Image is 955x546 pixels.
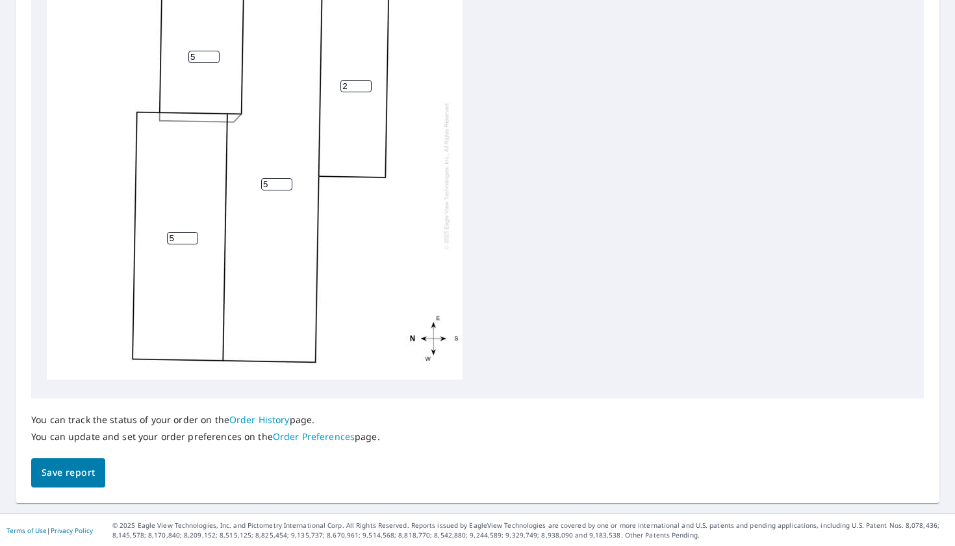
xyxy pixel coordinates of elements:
[31,431,380,443] p: You can update and set your order preferences on the page.
[112,521,949,540] p: © 2025 Eagle View Technologies, Inc. and Pictometry International Corp. All Rights Reserved. Repo...
[31,458,105,487] button: Save report
[31,414,380,426] p: You can track the status of your order on the page.
[6,526,93,534] p: |
[42,465,95,481] span: Save report
[273,430,355,443] a: Order Preferences
[6,526,47,535] a: Terms of Use
[229,413,290,426] a: Order History
[51,526,93,535] a: Privacy Policy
